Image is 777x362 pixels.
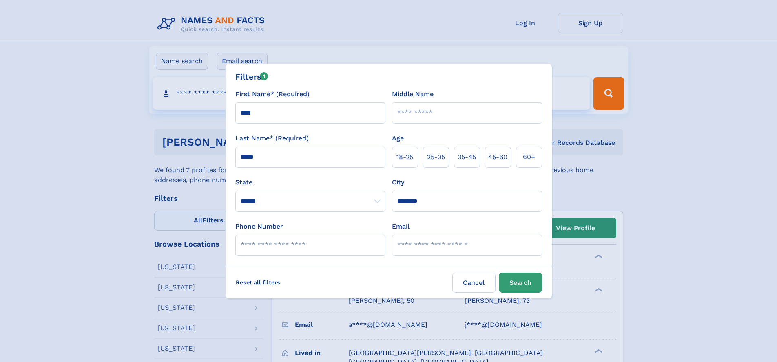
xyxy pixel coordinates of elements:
[499,273,542,293] button: Search
[235,178,385,187] label: State
[230,273,286,292] label: Reset all filters
[396,152,413,162] span: 18‑25
[392,133,404,143] label: Age
[392,222,410,231] label: Email
[488,152,507,162] span: 45‑60
[392,178,404,187] label: City
[392,89,434,99] label: Middle Name
[235,222,283,231] label: Phone Number
[235,133,309,143] label: Last Name* (Required)
[458,152,476,162] span: 35‑45
[452,273,496,293] label: Cancel
[523,152,535,162] span: 60+
[235,71,268,83] div: Filters
[235,89,310,99] label: First Name* (Required)
[427,152,445,162] span: 25‑35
